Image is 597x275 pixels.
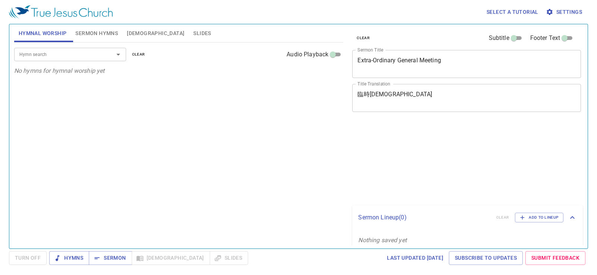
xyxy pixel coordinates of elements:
span: [DEMOGRAPHIC_DATA] [127,29,184,38]
span: Sermon [95,253,126,263]
span: Hymnal Worship [19,29,67,38]
span: Submit Feedback [531,253,579,263]
img: True Jesus Church [9,5,113,19]
a: Last updated [DATE] [384,251,446,265]
p: Sermon Lineup ( 0 ) [358,213,490,222]
i: Nothing saved yet [358,237,407,244]
span: clear [132,51,145,58]
i: No hymns for hymnal worship yet [14,67,105,74]
span: Select a tutorial [487,7,538,17]
span: Subtitle [489,34,509,43]
span: Add to Lineup [520,214,559,221]
span: Audio Playback [287,50,328,59]
span: Subscribe to Updates [455,253,517,263]
span: Sermon Hymns [75,29,118,38]
span: Last updated [DATE] [387,253,443,263]
textarea: 臨時[DEMOGRAPHIC_DATA] [357,91,576,105]
div: Sermon Lineup(0)clearAdd to Lineup [352,205,583,230]
iframe: from-child [349,120,536,202]
textarea: Extra-Ordinary General Meeting [357,57,576,71]
span: Slides [193,29,211,38]
button: Settings [544,5,585,19]
span: clear [357,35,370,41]
span: Hymns [55,253,83,263]
span: Footer Text [530,34,560,43]
button: clear [352,34,374,43]
button: Select a tutorial [484,5,541,19]
button: clear [128,50,150,59]
span: Settings [547,7,582,17]
a: Subscribe to Updates [449,251,523,265]
button: Hymns [49,251,89,265]
a: Submit Feedback [525,251,585,265]
button: Add to Lineup [515,213,563,222]
button: Open [113,49,124,60]
button: Sermon [89,251,132,265]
